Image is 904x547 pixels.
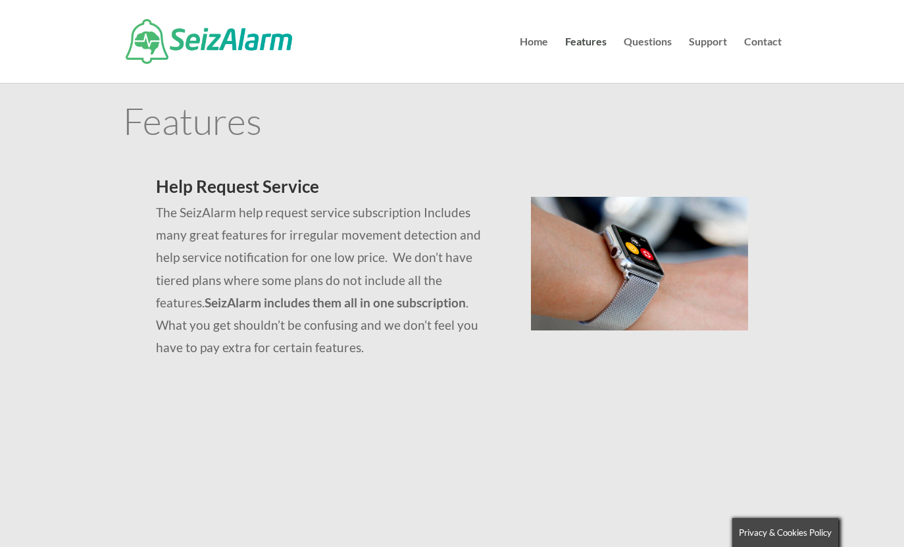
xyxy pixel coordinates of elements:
h3: Heart Rate Detection [489,411,763,425]
a: Home [520,37,548,83]
h3: Abnormal Motion Detection [141,411,416,425]
p: The SeizAlarm help request service subscription Includes many great features for irregular moveme... [156,201,499,359]
h2: Help Request Service [156,178,499,201]
strong: SeizAlarm includes them all in one subscription [205,295,466,310]
a: Questions [624,37,672,83]
span: Privacy & Cookies Policy [739,527,832,538]
a: Support [689,37,727,83]
h3: Manual Help Request [141,482,416,496]
h3: Time-Delayed Help Request [489,482,763,496]
a: Contact [744,37,782,83]
a: Features [565,37,607,83]
img: SeizAlarm [126,19,292,64]
img: seizalarm-on-wrist [531,197,749,330]
h1: Features [123,102,782,145]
